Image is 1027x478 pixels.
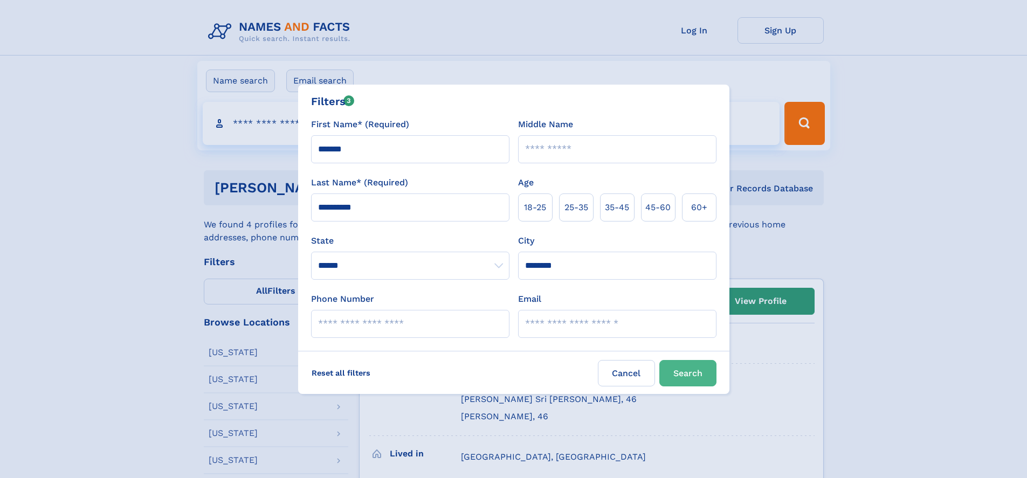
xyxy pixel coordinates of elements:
[311,234,509,247] label: State
[645,201,671,214] span: 45‑60
[691,201,707,214] span: 60+
[598,360,655,386] label: Cancel
[518,118,573,131] label: Middle Name
[518,176,534,189] label: Age
[659,360,716,386] button: Search
[311,176,408,189] label: Last Name* (Required)
[564,201,588,214] span: 25‑35
[311,93,355,109] div: Filters
[311,293,374,306] label: Phone Number
[524,201,546,214] span: 18‑25
[605,201,629,214] span: 35‑45
[305,360,377,386] label: Reset all filters
[518,234,534,247] label: City
[518,293,541,306] label: Email
[311,118,409,131] label: First Name* (Required)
